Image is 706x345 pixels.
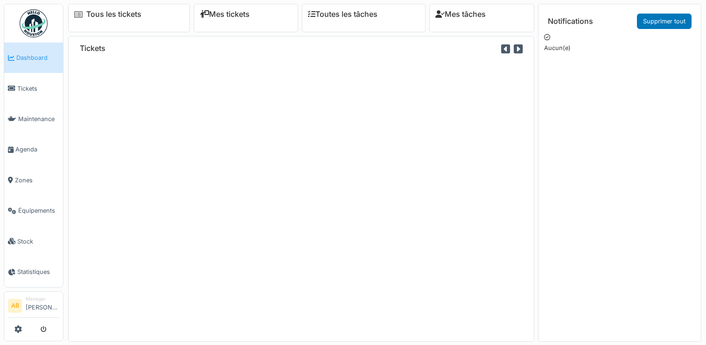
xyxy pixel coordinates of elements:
[26,295,59,316] li: [PERSON_NAME]
[4,134,63,165] a: Agenda
[20,9,48,37] img: Badge_color-CXgf-gQk.svg
[80,44,105,53] h6: Tickets
[4,165,63,195] a: Zones
[86,10,141,19] a: Tous les tickets
[4,73,63,103] a: Tickets
[637,14,692,29] a: Supprimer tout
[308,10,377,19] a: Toutes les tâches
[8,299,22,313] li: AB
[15,176,59,185] span: Zones
[4,257,63,287] a: Statistiques
[200,10,250,19] a: Mes tickets
[16,53,59,62] span: Dashboard
[4,104,63,134] a: Maintenance
[8,295,59,318] a: AB Manager[PERSON_NAME]
[4,195,63,226] a: Équipements
[17,84,59,93] span: Tickets
[4,226,63,256] a: Stock
[17,267,59,276] span: Statistiques
[548,17,593,26] h6: Notifications
[26,295,59,302] div: Manager
[544,43,695,52] p: Aucun(e)
[18,115,59,123] span: Maintenance
[4,43,63,73] a: Dashboard
[18,206,59,215] span: Équipements
[435,10,486,19] a: Mes tâches
[17,237,59,246] span: Stock
[15,145,59,154] span: Agenda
